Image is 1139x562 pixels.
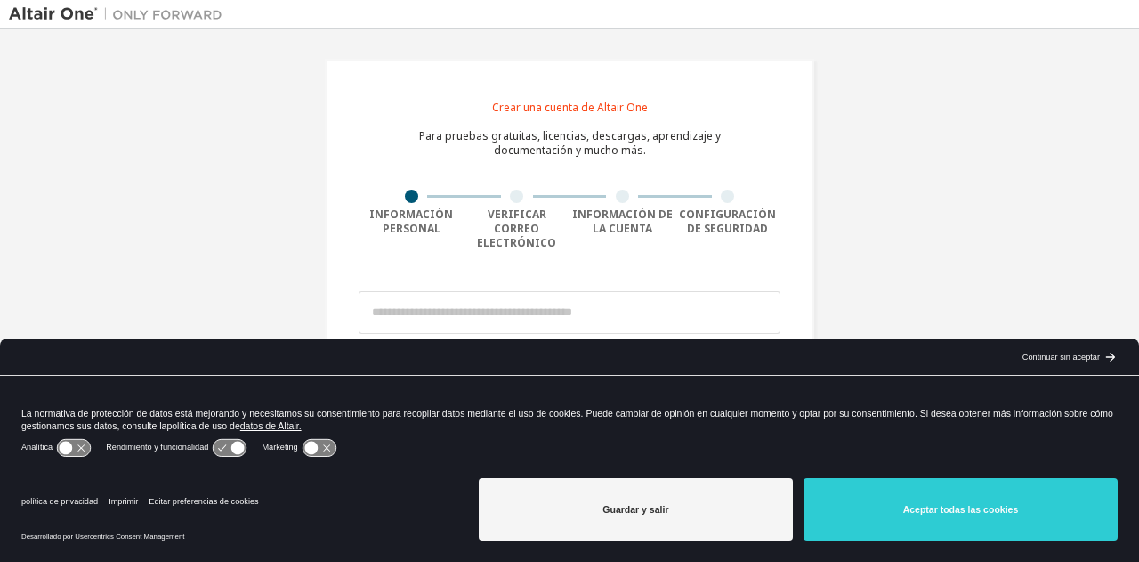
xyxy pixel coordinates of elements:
[369,207,453,236] font: Información personal
[9,5,231,23] img: Altair Uno
[419,128,721,143] font: Para pruebas gratuitas, licencias, descargas, aprendizaje y
[494,143,646,158] font: documentación y mucho más.
[572,207,673,236] font: Información de la cuenta
[492,100,648,115] font: Crear una cuenta de Altair One
[477,207,556,250] font: Verificar correo electrónico
[679,207,776,236] font: Configuración de seguridad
